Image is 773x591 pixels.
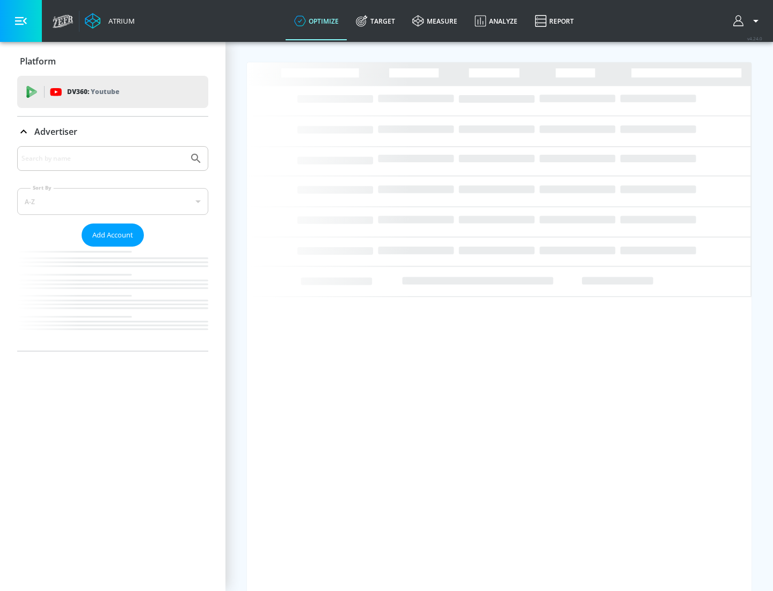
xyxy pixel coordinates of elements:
a: optimize [286,2,347,40]
span: Add Account [92,229,133,241]
input: Search by name [21,152,184,165]
p: Youtube [91,86,119,97]
p: Advertiser [34,126,77,138]
a: Analyze [466,2,526,40]
p: DV360: [67,86,119,98]
a: measure [404,2,466,40]
p: Platform [20,55,56,67]
label: Sort By [31,184,54,191]
button: Add Account [82,224,144,247]
div: Atrium [104,16,135,26]
div: Advertiser [17,146,208,351]
a: Atrium [85,13,135,29]
div: Advertiser [17,117,208,147]
nav: list of Advertiser [17,247,208,351]
a: Report [526,2,582,40]
div: DV360: Youtube [17,76,208,108]
a: Target [347,2,404,40]
div: Platform [17,46,208,76]
div: A-Z [17,188,208,215]
span: v 4.24.0 [747,35,762,41]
